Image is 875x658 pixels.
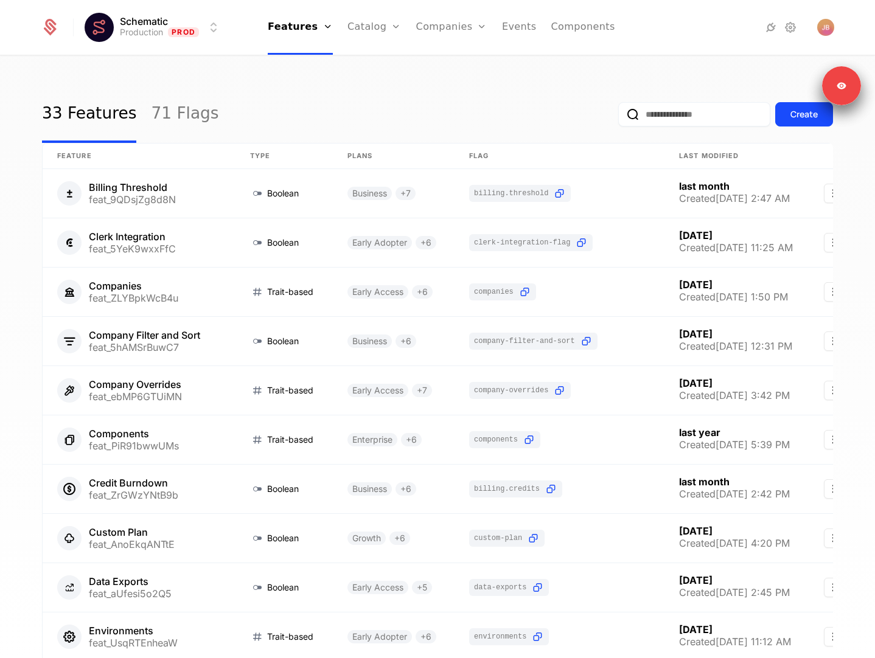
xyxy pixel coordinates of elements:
button: Select environment [88,14,221,41]
div: Create [790,108,818,120]
button: Select action [824,282,843,302]
span: Schematic [120,16,168,26]
button: Select action [824,479,843,499]
img: Schematic [85,13,114,42]
a: 71 Flags [151,86,218,143]
button: Select action [824,184,843,203]
img: Jon Brasted [817,19,834,36]
div: Production [120,26,163,38]
span: Prod [168,27,199,37]
button: Select action [824,233,843,252]
th: Last Modified [664,144,809,169]
button: Select action [824,528,843,548]
th: Type [235,144,333,169]
a: 33 Features [42,86,136,143]
button: Create [775,102,833,126]
button: Select action [824,627,843,646]
button: Select action [824,578,843,597]
th: Feature [43,144,235,169]
th: Plans [333,144,455,169]
a: Integrations [764,20,778,35]
a: Settings [783,20,798,35]
button: Select action [824,430,843,449]
button: Open user button [817,19,834,36]
th: Flag [455,144,664,169]
button: Select action [824,331,843,351]
button: Select action [824,381,843,400]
